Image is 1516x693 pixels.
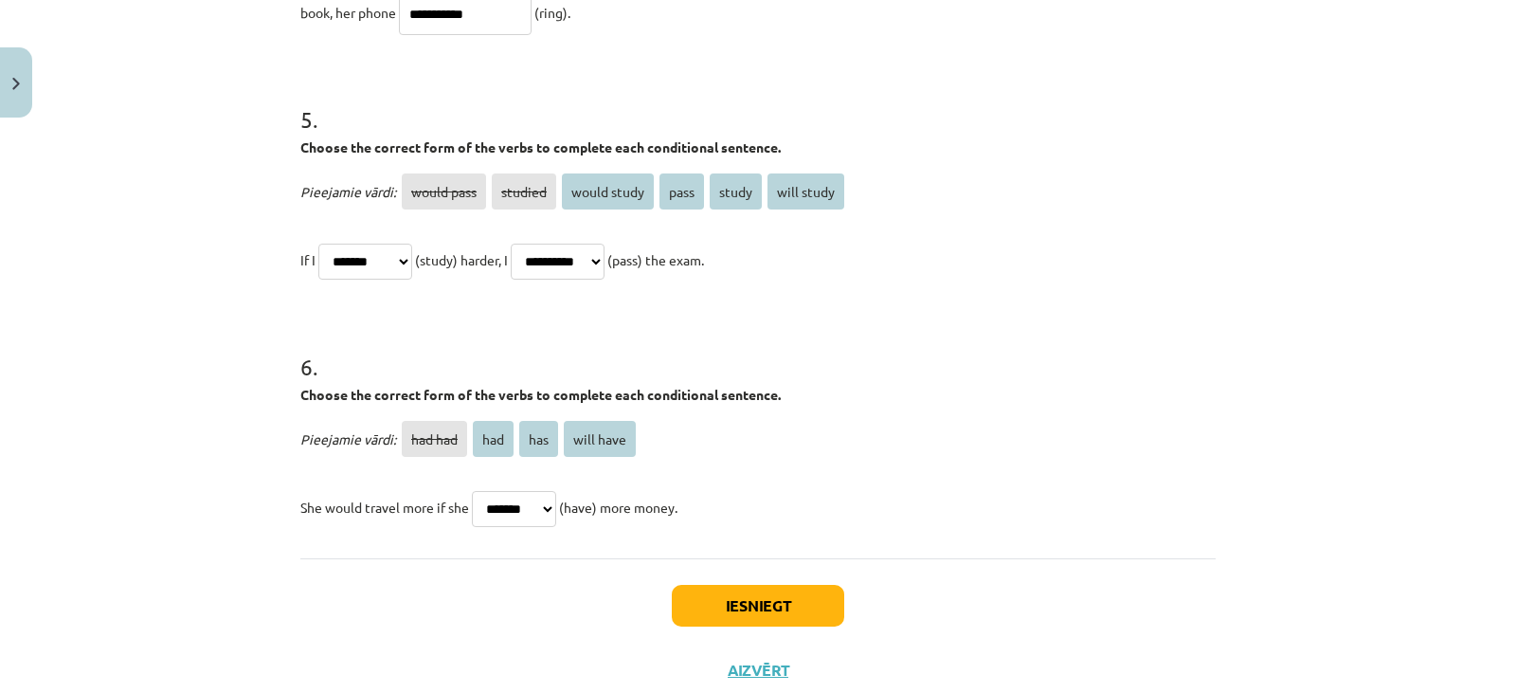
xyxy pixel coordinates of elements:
button: Iesniegt [672,585,844,627]
span: (have) more money. [559,499,677,516]
span: (study) harder, I [415,251,508,268]
h1: 6 . [300,320,1216,379]
span: will study [767,173,844,210]
button: Aizvērt [722,661,794,680]
span: study [710,173,762,210]
span: studied [492,173,556,210]
span: has [519,421,558,457]
strong: Choose the correct form of the verbs to complete each conditional sentence. [300,138,781,155]
img: icon-close-lesson-0947bae3869378f0d4975bcd49f059093ad1ed9edebbc8119c70593378902aed.svg [12,78,20,90]
span: (pass) the exam. [607,251,704,268]
span: had [473,421,514,457]
span: If I [300,251,316,268]
span: She would travel more if she [300,499,469,516]
span: will have [564,421,636,457]
span: would study [562,173,654,210]
span: Pieejamie vārdi: [300,430,396,447]
h1: 5 . [300,73,1216,132]
span: (ring). [534,4,570,21]
span: would pass [402,173,486,210]
span: pass [659,173,704,210]
span: had had [402,421,467,457]
span: Pieejamie vārdi: [300,183,396,200]
strong: Choose the correct form of the verbs to complete each conditional sentence. [300,386,781,403]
